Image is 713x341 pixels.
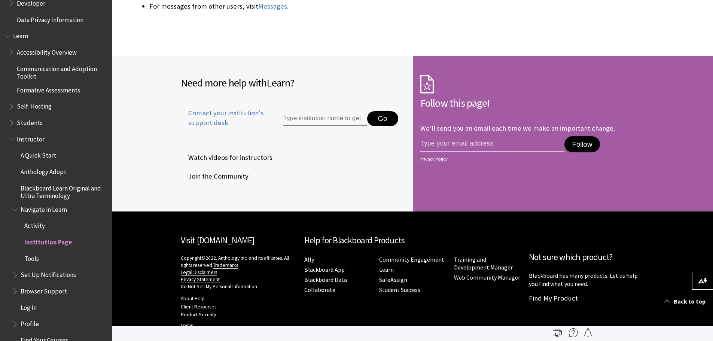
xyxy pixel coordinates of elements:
[24,236,72,246] span: Institution Page
[181,171,250,182] a: Join the Community
[13,30,28,40] span: Learn
[454,274,520,281] a: Web Community Manager
[181,235,255,246] a: Visit [DOMAIN_NAME]
[21,285,67,295] span: Browser Support
[304,266,345,274] a: Blackboard App
[181,283,257,290] a: Do Not Sell My Personal Information
[569,328,578,337] img: More help
[17,100,52,110] span: Self-Hosting
[658,295,713,308] a: Back to top
[420,75,434,94] img: Subscription Icon
[304,256,314,264] a: Ally
[454,256,513,271] a: Training and Development Manager
[529,271,645,288] p: Blackboard has many products. Let us help you find what you need.
[379,266,394,274] a: Learn
[181,276,220,283] a: Privacy Statement
[181,304,216,310] a: Client Resources
[21,165,66,176] span: Anthology Adopt
[367,111,398,126] button: Go
[17,116,43,127] span: Students
[17,133,45,143] span: Instructor
[258,2,287,11] a: Messages
[181,269,217,276] a: Legal Disclaimers
[17,84,80,94] span: Formative Assessments
[213,262,238,269] a: Trademarks
[21,203,67,213] span: Navigate in Learn
[283,111,367,126] input: Type institution name to get support
[181,255,297,290] p: Copyright©2022. Anthology Inc. and its affiliates. All rights reserved.
[379,276,407,284] a: SafeAssign
[553,328,562,337] img: Print
[266,76,290,89] span: Learn
[181,311,216,318] a: Product Security
[21,269,76,279] span: Set Up Notifications
[21,301,37,311] span: Log In
[181,152,272,163] span: Watch videos for instructors
[181,171,249,182] span: Join the Community
[379,256,444,264] a: Community Engagement
[420,124,615,133] p: We'll send you an email each time we make an important change.
[420,136,565,152] input: email address
[21,318,39,328] span: Profile
[17,46,77,56] span: Accessibility Overview
[529,294,578,302] a: Find My Product
[17,13,83,24] span: Data Privacy Information
[181,108,266,128] span: Contact your institution's support desk
[181,322,194,329] a: Log in
[181,295,205,302] a: About Help
[304,234,521,247] h2: Help for Blackboard Products
[420,156,643,162] a: Privacy Policy
[304,276,347,284] a: Blackboard Data
[149,1,589,12] li: For messages from other users, visit .
[24,252,39,262] span: Tools
[304,286,335,294] a: Collaborate
[583,328,592,337] img: Follow this page
[529,251,645,264] h2: Not sure which product?
[24,220,45,230] span: Activity
[17,63,107,80] span: Communication and Adoption Toolkit
[21,149,56,159] span: A Quick Start
[420,95,645,111] h2: Follow this page!
[181,75,405,91] h2: Need more help with ?
[181,152,274,163] a: Watch videos for instructors
[379,286,420,294] a: Student Success
[21,182,107,200] span: Blackboard Learn Original and Ultra Terminology
[181,108,266,137] a: Contact your institution's support desk
[564,136,600,153] button: Follow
